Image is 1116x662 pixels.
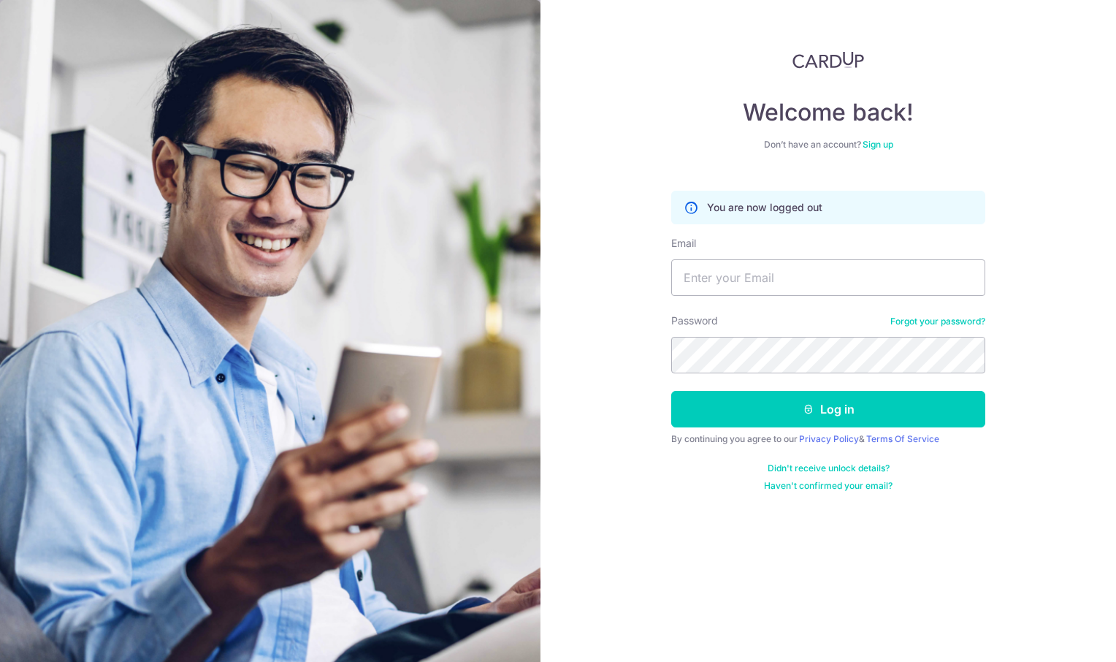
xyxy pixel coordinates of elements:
img: CardUp Logo [792,51,864,69]
a: Sign up [863,139,893,150]
a: Haven't confirmed your email? [764,480,893,492]
a: Forgot your password? [890,316,985,327]
h4: Welcome back! [671,98,985,127]
a: Didn't receive unlock details? [768,463,890,474]
a: Privacy Policy [799,433,859,444]
p: You are now logged out [707,200,822,215]
div: Don’t have an account? [671,139,985,151]
label: Email [671,236,696,251]
a: Terms Of Service [866,433,939,444]
label: Password [671,313,718,328]
button: Log in [671,391,985,427]
div: By continuing you agree to our & [671,433,985,445]
input: Enter your Email [671,259,985,296]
